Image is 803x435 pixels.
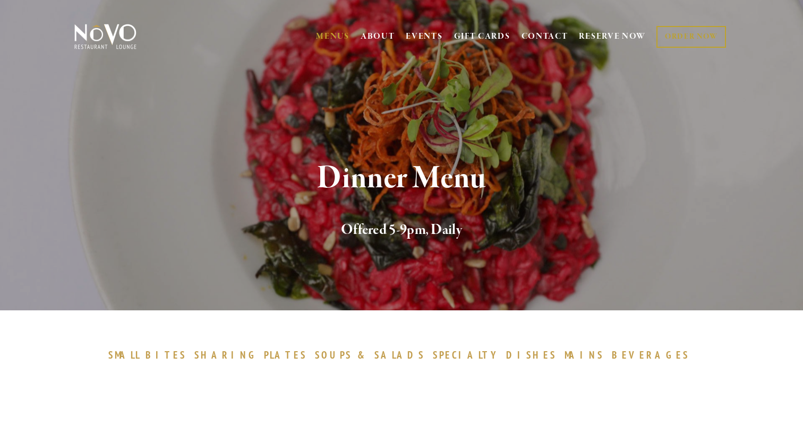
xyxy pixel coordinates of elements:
a: BEVERAGES [612,349,695,361]
h2: Offered 5-9pm, Daily [92,219,711,241]
span: BEVERAGES [612,349,689,361]
a: SPECIALTYDISHES [433,349,561,361]
span: SHARING [194,349,259,361]
a: GIFT CARDS [454,27,510,47]
span: DISHES [506,349,557,361]
span: BITES [146,349,186,361]
a: ABOUT [361,31,395,42]
a: ORDER NOW [656,26,726,48]
a: SMALLBITES [108,349,192,361]
a: SOUPS&SALADS [315,349,430,361]
img: Novo Restaurant &amp; Lounge [72,23,139,50]
a: MAINS [565,349,610,361]
span: MAINS [565,349,604,361]
span: SOUPS [315,349,352,361]
span: PLATES [264,349,307,361]
a: EVENTS [406,31,442,42]
a: CONTACT [522,27,568,47]
a: MENUS [316,31,349,42]
a: SHARINGPLATES [194,349,312,361]
a: RESERVE NOW [579,27,646,47]
span: SMALL [108,349,140,361]
span: SALADS [374,349,425,361]
h1: Dinner Menu [92,161,711,196]
span: & [357,349,369,361]
span: SPECIALTY [433,349,501,361]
